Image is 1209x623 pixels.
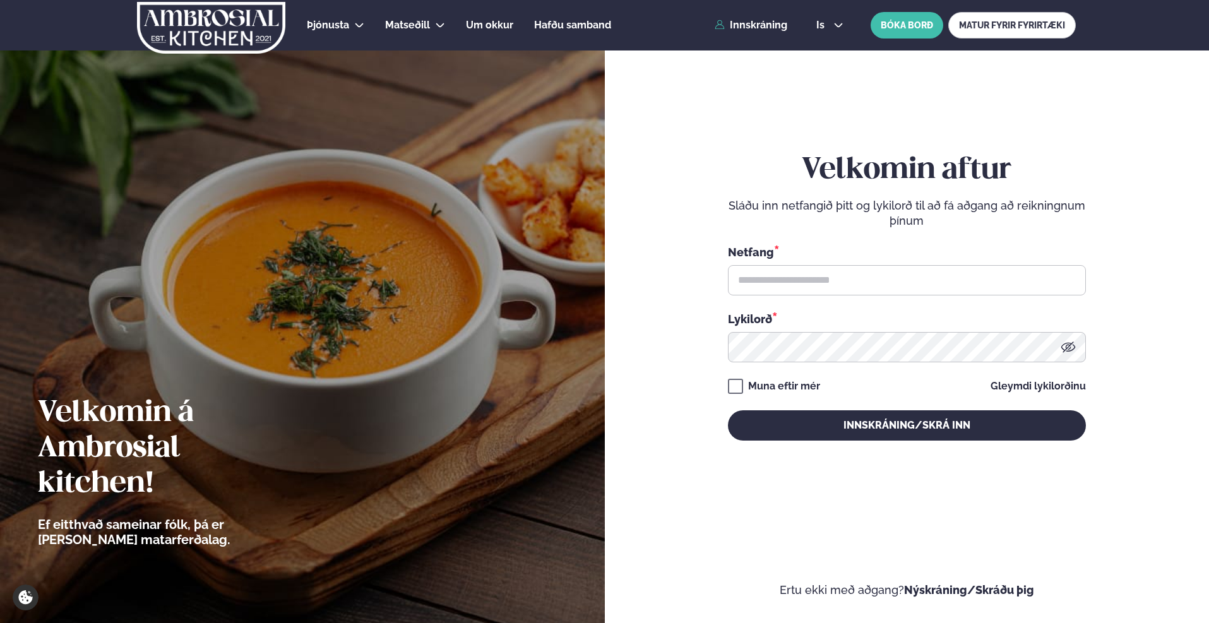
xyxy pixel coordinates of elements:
[307,19,349,31] span: Þjónusta
[534,19,611,31] span: Hafðu samband
[816,20,828,30] span: is
[643,583,1172,598] p: Ertu ekki með aðgang?
[728,311,1086,327] div: Lykilorð
[385,19,430,31] span: Matseðill
[728,244,1086,260] div: Netfang
[38,517,300,547] p: Ef eitthvað sameinar fólk, þá er [PERSON_NAME] matarferðalag.
[136,2,287,54] img: logo
[466,19,513,31] span: Um okkur
[534,18,611,33] a: Hafðu samband
[13,584,39,610] a: Cookie settings
[385,18,430,33] a: Matseðill
[871,12,943,39] button: BÓKA BORÐ
[466,18,513,33] a: Um okkur
[904,583,1034,596] a: Nýskráning/Skráðu þig
[307,18,349,33] a: Þjónusta
[715,20,787,31] a: Innskráning
[38,396,300,502] h2: Velkomin á Ambrosial kitchen!
[728,153,1086,188] h2: Velkomin aftur
[728,410,1086,441] button: Innskráning/Skrá inn
[991,381,1086,391] a: Gleymdi lykilorðinu
[948,12,1076,39] a: MATUR FYRIR FYRIRTÆKI
[806,20,854,30] button: is
[728,198,1086,228] p: Sláðu inn netfangið þitt og lykilorð til að fá aðgang að reikningnum þínum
